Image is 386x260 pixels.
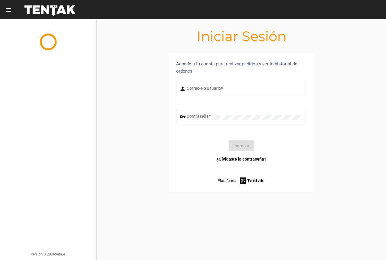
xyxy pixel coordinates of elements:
h1: Iniciar Sesión [96,31,386,41]
a: Plataforma [218,177,265,185]
mat-icon: person [179,85,187,92]
mat-icon: vpn_key [179,113,187,121]
span: Plataforma [218,178,236,184]
a: ¿Olvidaste la contraseña? [217,156,266,162]
mat-icon: menu [5,6,12,14]
img: tentak-firm.png [239,177,265,185]
div: Accede a tu cuenta para realizar pedidos y ver tu historial de ordenes [176,60,306,75]
div: version 0.20.0-beta.4 [5,251,91,257]
button: Ingresar [229,140,254,151]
